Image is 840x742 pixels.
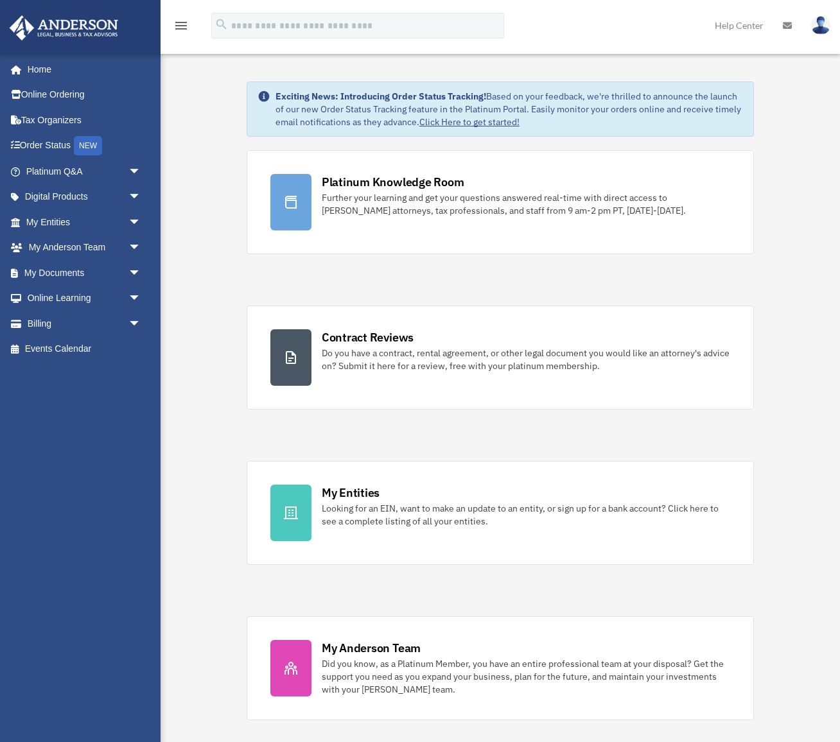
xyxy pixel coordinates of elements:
div: Contract Reviews [322,329,414,345]
a: My Anderson Team Did you know, as a Platinum Member, you have an entire professional team at your... [247,616,754,720]
div: NEW [74,136,102,155]
a: Contract Reviews Do you have a contract, rental agreement, or other legal document you would like... [247,306,754,410]
a: Online Ordering [9,82,161,108]
span: arrow_drop_down [128,235,154,261]
span: arrow_drop_down [128,286,154,312]
a: Digital Productsarrow_drop_down [9,184,161,210]
div: Do you have a contract, rental agreement, or other legal document you would like an attorney's ad... [322,347,730,372]
a: Events Calendar [9,336,161,362]
a: My Entitiesarrow_drop_down [9,209,161,235]
a: Platinum Q&Aarrow_drop_down [9,159,161,184]
span: arrow_drop_down [128,184,154,211]
i: search [214,17,229,31]
i: menu [173,18,189,33]
span: arrow_drop_down [128,159,154,185]
span: arrow_drop_down [128,311,154,337]
a: Billingarrow_drop_down [9,311,161,336]
div: Further your learning and get your questions answered real-time with direct access to [PERSON_NAM... [322,191,730,217]
img: User Pic [811,16,830,35]
div: Platinum Knowledge Room [322,174,464,190]
a: Platinum Knowledge Room Further your learning and get your questions answered real-time with dire... [247,150,754,254]
div: My Entities [322,485,380,501]
div: Looking for an EIN, want to make an update to an entity, or sign up for a bank account? Click her... [322,502,730,528]
div: Did you know, as a Platinum Member, you have an entire professional team at your disposal? Get th... [322,657,730,696]
a: Tax Organizers [9,107,161,133]
div: My Anderson Team [322,640,421,656]
span: arrow_drop_down [128,209,154,236]
img: Anderson Advisors Platinum Portal [6,15,122,40]
a: My Entities Looking for an EIN, want to make an update to an entity, or sign up for a bank accoun... [247,461,754,565]
a: Home [9,56,154,82]
a: Click Here to get started! [419,116,520,128]
strong: Exciting News: Introducing Order Status Tracking! [276,91,486,102]
a: My Documentsarrow_drop_down [9,260,161,286]
div: Based on your feedback, we're thrilled to announce the launch of our new Order Status Tracking fe... [276,90,743,128]
span: arrow_drop_down [128,260,154,286]
a: menu [173,22,189,33]
a: Online Learningarrow_drop_down [9,286,161,311]
a: My Anderson Teamarrow_drop_down [9,235,161,261]
a: Order StatusNEW [9,133,161,159]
